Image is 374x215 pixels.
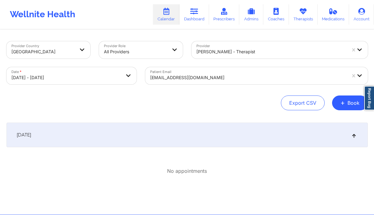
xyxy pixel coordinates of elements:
a: Medications [318,4,349,25]
div: All Providers [104,45,167,59]
a: Prescribers [209,4,240,25]
span: + [340,101,345,104]
a: Calendar [153,4,179,25]
a: Therapists [289,4,318,25]
a: Report Bug [364,86,374,110]
a: Account [349,4,374,25]
div: [GEOGRAPHIC_DATA] [11,45,75,59]
button: +Book [332,95,368,110]
p: No appointments [167,168,207,175]
span: [DATE] [17,132,31,138]
a: Dashboard [179,4,209,25]
button: Export CSV [281,95,325,110]
a: Admins [239,4,263,25]
div: [EMAIL_ADDRESS][DOMAIN_NAME] [150,71,346,84]
div: [PERSON_NAME] - therapist [196,45,346,59]
div: [DATE] - [DATE] [11,71,121,84]
a: Coaches [263,4,289,25]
